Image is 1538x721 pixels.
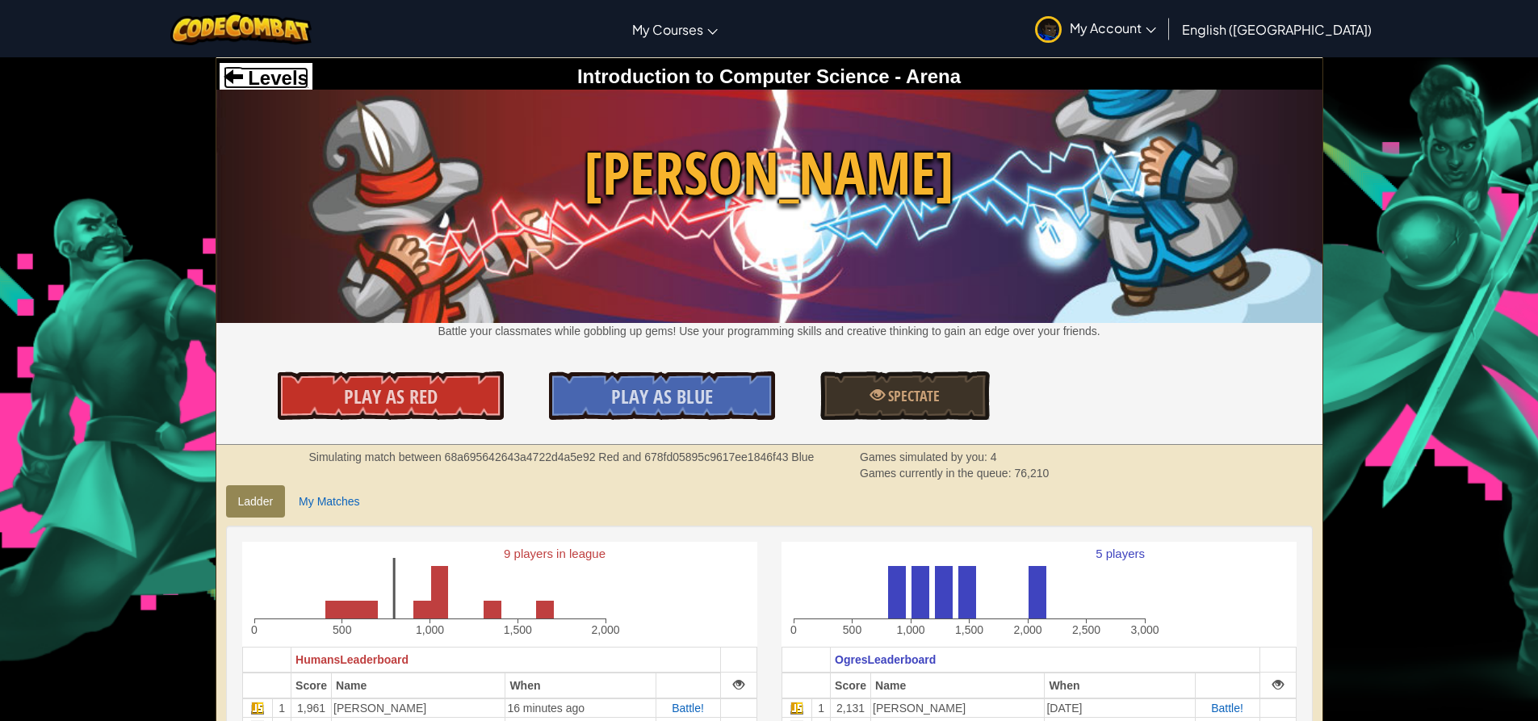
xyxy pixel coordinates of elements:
td: 1 [273,698,291,718]
text: 500 [842,623,861,636]
span: [PERSON_NAME] [216,132,1322,215]
text: 3,000 [1130,623,1159,636]
span: 4 [991,451,997,463]
img: Wakka Maul [216,90,1322,322]
text: 1,000 [415,623,443,636]
text: 2,000 [1013,623,1041,636]
td: Javascript [242,698,273,718]
span: Games simulated by you: [860,451,991,463]
text: 2,500 [1071,623,1100,636]
a: Battle! [1211,702,1243,715]
text: 1,500 [503,623,531,636]
span: English ([GEOGRAPHIC_DATA]) [1182,21,1372,38]
th: When [1045,673,1195,698]
text: 2,000 [591,623,619,636]
strong: Simulating match between 68a695642643a4722d4a5e92 Red and 678fd05895c9617ee1846f43 Blue [309,451,815,463]
img: avatar [1035,16,1062,43]
span: Leaderboard [868,653,937,666]
td: [DATE] [1045,698,1195,718]
span: 76,210 [1014,467,1049,480]
span: My Account [1070,19,1156,36]
span: Play As Red [344,384,438,409]
img: CodeCombat logo [170,12,312,45]
span: Spectate [885,386,940,406]
span: Humans [295,653,340,666]
span: Play As Blue [611,384,713,409]
a: Ladder [226,485,286,518]
text: 0 [251,623,258,636]
text: 1,500 [954,623,983,636]
span: Games currently in the queue: [860,467,1014,480]
td: 1,961 [291,698,332,718]
span: My Courses [632,21,703,38]
span: Introduction to Computer Science [577,65,890,87]
text: 500 [333,623,352,636]
text: 0 [790,623,797,636]
td: Javascript [782,698,812,718]
th: When [505,673,656,698]
text: 9 players in league [504,547,606,560]
a: My Courses [624,7,726,51]
span: Levels [243,67,308,89]
span: - Arena [890,65,961,87]
td: 16 minutes ago [505,698,656,718]
th: Score [831,673,871,698]
span: Leaderboard [340,653,409,666]
a: My Account [1027,3,1164,54]
th: Name [332,673,505,698]
a: Spectate [820,371,990,420]
a: Levels [224,67,308,89]
td: 1 [812,698,831,718]
td: [PERSON_NAME] [332,698,505,718]
span: Ogres [835,653,867,666]
th: Score [291,673,332,698]
th: Name [871,673,1045,698]
text: 1,000 [896,623,924,636]
td: 2,131 [831,698,871,718]
a: Battle! [672,702,704,715]
p: Battle your classmates while gobbling up gems! Use your programming skills and creative thinking ... [216,323,1322,339]
td: [PERSON_NAME] [871,698,1045,718]
text: 5 players [1096,547,1145,560]
a: My Matches [287,485,371,518]
a: English ([GEOGRAPHIC_DATA]) [1174,7,1380,51]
